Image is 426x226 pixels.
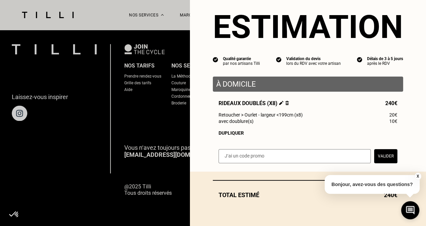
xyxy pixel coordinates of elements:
[325,175,420,194] p: Bonjour, avez-vous des questions?
[219,100,289,106] span: Rideaux doublés (x8)
[286,56,341,61] div: Validation du devis
[219,130,397,136] div: Dupliquer
[374,149,397,163] button: Valider
[213,8,403,46] section: Estimation
[223,61,260,66] div: par nos artisans Tilli
[389,112,397,118] span: 20€
[367,56,403,61] div: Délais de 3 à 5 jours
[414,173,421,180] button: X
[385,100,397,106] span: 240€
[213,56,218,62] img: icon list info
[213,191,403,198] div: Total estimé
[219,149,371,163] input: J‘ai un code promo
[286,61,341,66] div: lors du RDV avec votre artisan
[276,56,282,62] img: icon list info
[279,101,284,105] img: Éditer
[357,56,362,62] img: icon list info
[367,61,403,66] div: après le RDV
[219,119,254,124] span: avec doublure(s)
[216,80,400,88] p: À domicile
[285,101,289,105] img: Supprimer
[219,112,303,118] span: Retoucher > Ourlet - largeur <199cm (x8)
[223,56,260,61] div: Qualité garantie
[389,119,397,124] span: 10€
